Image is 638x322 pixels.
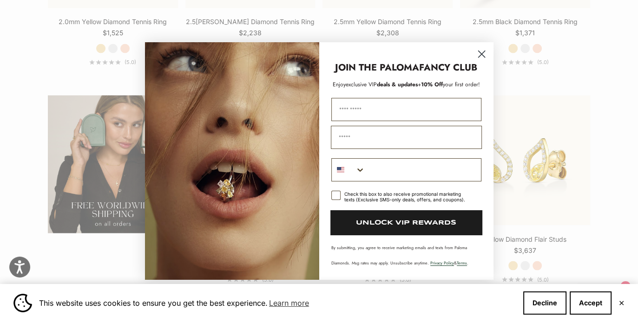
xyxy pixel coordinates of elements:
[39,296,516,310] span: This website uses cookies to ensure you get the best experience.
[430,260,468,266] span: & .
[419,61,477,74] strong: FANCY CLUB
[430,260,454,266] a: Privacy Policy
[333,80,346,89] span: Enjoy
[13,294,32,312] img: Cookie banner
[331,98,481,121] input: First Name
[332,159,365,181] button: Search Countries
[618,300,625,306] button: Close
[337,166,344,174] img: United States
[457,260,467,266] a: Terms
[474,46,490,62] button: Close dialog
[421,80,443,89] span: 10% Off
[335,61,419,74] strong: JOIN THE PALOMA
[344,191,470,202] div: Check this box to also receive promotional marketing texts (Exclusive SMS-only deals, offers, and...
[145,42,319,280] img: Loading...
[346,80,418,89] span: deals & updates
[331,126,482,149] input: Email
[346,80,377,89] span: exclusive VIP
[523,291,566,315] button: Decline
[418,80,480,89] span: + your first order!
[331,245,481,266] p: By submitting, you agree to receive marketing emails and texts from Paloma Diamonds. Msg rates ma...
[570,291,612,315] button: Accept
[268,296,310,310] a: Learn more
[330,210,482,235] button: UNLOCK VIP REWARDS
